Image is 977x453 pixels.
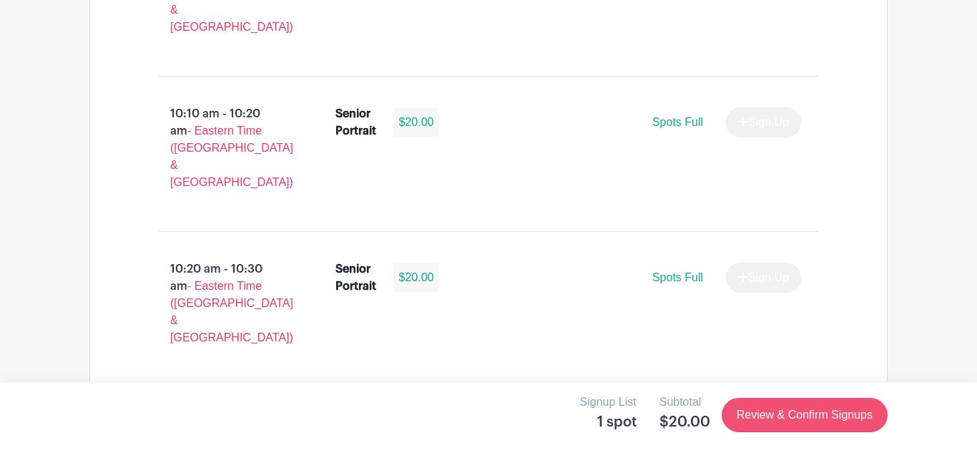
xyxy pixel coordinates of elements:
[580,394,637,411] p: Signup List
[580,414,637,431] h5: 1 spot
[652,116,703,128] span: Spots Full
[170,125,293,188] span: - Eastern Time ([GEOGRAPHIC_DATA] & [GEOGRAPHIC_DATA])
[652,271,703,283] span: Spots Full
[136,255,313,352] p: 10:20 am - 10:30 am
[659,394,710,411] p: Subtotal
[393,108,440,137] div: $20.00
[335,105,376,140] div: Senior Portrait
[659,414,710,431] h5: $20.00
[722,398,888,432] a: Review & Confirm Signups
[335,260,376,295] div: Senior Portrait
[393,263,440,292] div: $20.00
[136,99,313,197] p: 10:10 am - 10:20 am
[170,280,293,344] span: - Eastern Time ([GEOGRAPHIC_DATA] & [GEOGRAPHIC_DATA])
